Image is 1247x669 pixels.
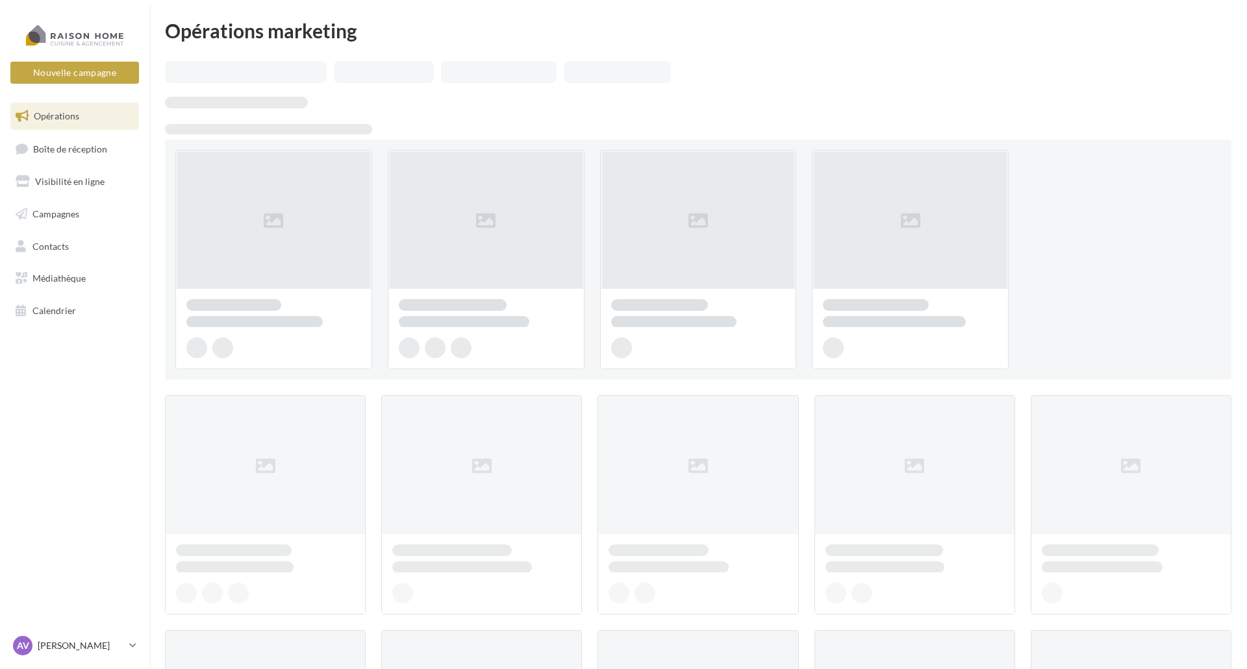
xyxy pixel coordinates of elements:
a: Campagnes [8,201,142,228]
span: Campagnes [32,208,79,219]
span: Médiathèque [32,273,86,284]
div: Opérations marketing [165,21,1231,40]
a: Contacts [8,233,142,260]
span: Visibilité en ligne [35,176,105,187]
p: [PERSON_NAME] [38,639,124,652]
a: Opérations [8,103,142,130]
a: Boîte de réception [8,135,142,163]
a: AV [PERSON_NAME] [10,633,139,658]
span: Calendrier [32,305,76,316]
span: AV [17,639,29,652]
a: Médiathèque [8,265,142,292]
a: Visibilité en ligne [8,168,142,195]
span: Contacts [32,240,69,251]
a: Calendrier [8,297,142,324]
button: Nouvelle campagne [10,62,139,84]
span: Boîte de réception [33,143,107,154]
span: Opérations [34,110,79,121]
